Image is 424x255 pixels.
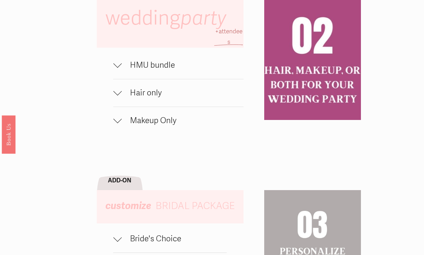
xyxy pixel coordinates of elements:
span: HMU bundle [122,60,244,70]
span: + [215,28,219,35]
span: Bride's Choice [122,234,227,244]
span: Hair only [122,88,244,98]
em: customize [105,200,151,212]
a: Book Us [2,115,15,153]
button: Hair only [113,79,244,107]
span: BRIDAL PACKAGE [156,200,235,212]
span: Makeup Only [122,116,244,126]
strong: ADD-ON [108,177,131,184]
button: Bride's Choice [113,227,227,253]
span: wedding [105,6,231,30]
em: party [180,6,226,30]
span: attendees [219,28,242,46]
button: HMU bundle [113,52,244,79]
button: Makeup Only [113,107,244,134]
